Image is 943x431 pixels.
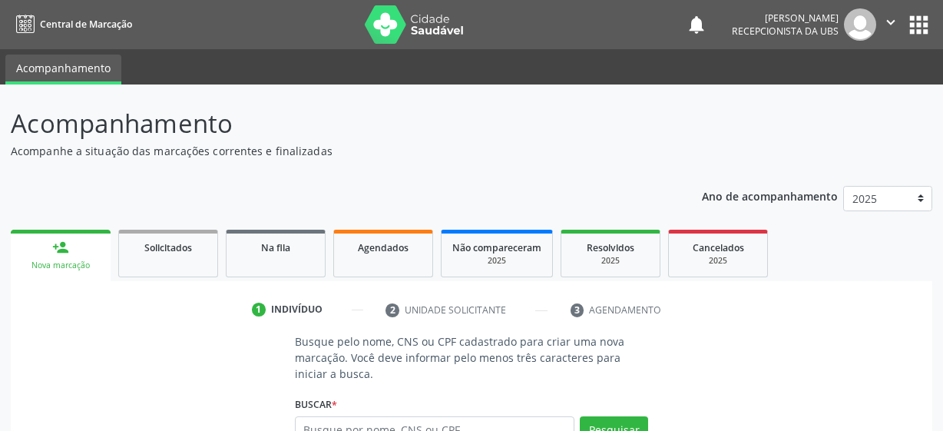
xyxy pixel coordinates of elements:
button: notifications [686,14,707,35]
span: Cancelados [693,241,744,254]
p: Acompanhamento [11,104,656,143]
span: Agendados [358,241,409,254]
label: Buscar [295,393,337,416]
span: Resolvidos [587,241,634,254]
p: Busque pelo nome, CNS ou CPF cadastrado para criar uma nova marcação. Você deve informar pelo men... [295,333,648,382]
div: 2025 [680,255,756,267]
span: Solicitados [144,241,192,254]
span: Na fila [261,241,290,254]
p: Acompanhe a situação das marcações correntes e finalizadas [11,143,656,159]
span: Não compareceram [452,241,541,254]
div: Nova marcação [22,260,100,271]
img: img [844,8,876,41]
button: apps [905,12,932,38]
span: Recepcionista da UBS [732,25,839,38]
i:  [882,14,899,31]
div: 2025 [452,255,541,267]
span: Central de Marcação [40,18,132,31]
div: person_add [52,239,69,256]
div: 2025 [572,255,649,267]
a: Acompanhamento [5,55,121,85]
div: Indivíduo [271,303,323,317]
div: 1 [252,303,266,317]
a: Central de Marcação [11,12,132,37]
div: [PERSON_NAME] [732,12,839,25]
p: Ano de acompanhamento [702,186,838,205]
button:  [876,8,905,41]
